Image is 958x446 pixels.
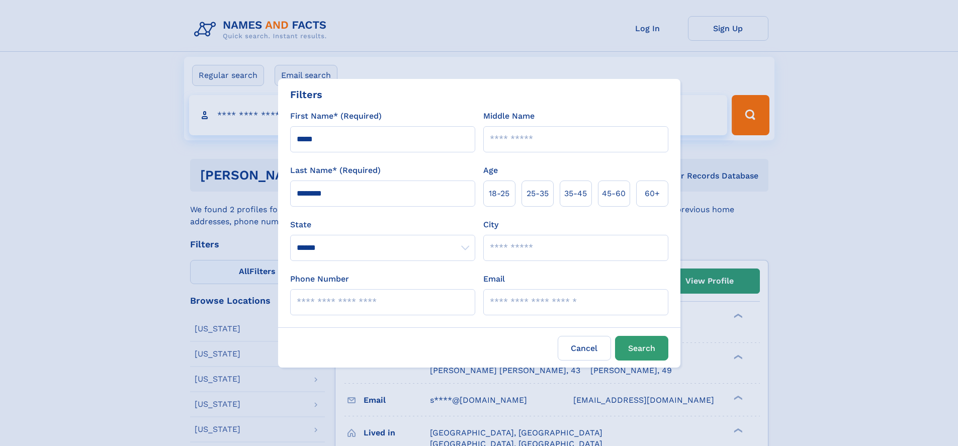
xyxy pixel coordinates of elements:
[615,336,668,361] button: Search
[290,87,322,102] div: Filters
[290,273,349,285] label: Phone Number
[489,188,509,200] span: 18‑25
[483,219,498,231] label: City
[602,188,626,200] span: 45‑60
[564,188,587,200] span: 35‑45
[290,219,475,231] label: State
[527,188,549,200] span: 25‑35
[483,273,505,285] label: Email
[483,110,535,122] label: Middle Name
[483,164,498,176] label: Age
[290,110,382,122] label: First Name* (Required)
[645,188,660,200] span: 60+
[558,336,611,361] label: Cancel
[290,164,381,176] label: Last Name* (Required)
